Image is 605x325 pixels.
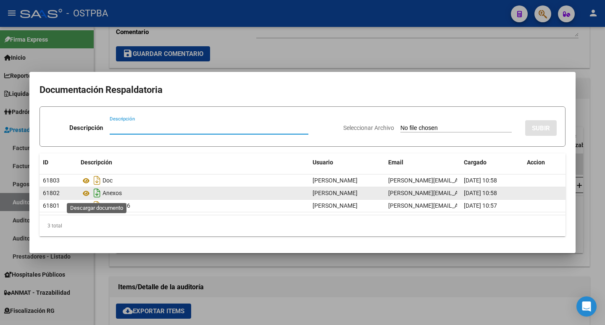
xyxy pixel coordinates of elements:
div: Anexos [81,186,306,200]
span: Seleccionar Archivo [343,124,394,131]
span: [PERSON_NAME] [313,190,358,196]
span: Email [388,159,403,166]
button: SUBIR [525,120,557,136]
div: Doc [81,174,306,187]
span: Cargado [464,159,487,166]
span: [PERSON_NAME][EMAIL_ADDRESS][PERSON_NAME][DOMAIN_NAME] [388,202,571,209]
div: 3 total [39,215,566,236]
span: ID [43,159,48,166]
i: Descargar documento [92,186,103,200]
span: [DATE] 10:58 [464,190,497,196]
div: Open Intercom Messenger [576,296,597,317]
i: Descargar documento [92,174,103,187]
span: Usuario [313,159,333,166]
p: Descripción [69,123,103,133]
i: Descargar documento [92,199,103,212]
span: [PERSON_NAME][EMAIL_ADDRESS][PERSON_NAME][DOMAIN_NAME] [388,177,571,184]
h2: Documentación Respaldatoria [39,82,566,98]
datatable-header-cell: Accion [523,153,566,172]
div: Hr 126756 [81,199,306,212]
span: [DATE] 10:57 [464,202,497,209]
span: [DATE] 10:58 [464,177,497,184]
span: [PERSON_NAME] [313,202,358,209]
datatable-header-cell: Email [385,153,460,172]
datatable-header-cell: Descripción [77,153,309,172]
span: 61801 [43,202,60,209]
span: SUBIR [532,124,550,132]
datatable-header-cell: Cargado [460,153,523,172]
span: [PERSON_NAME] [313,177,358,184]
span: 61802 [43,190,60,196]
span: 61803 [43,177,60,184]
span: Descripción [81,159,112,166]
datatable-header-cell: Usuario [309,153,385,172]
datatable-header-cell: ID [39,153,77,172]
span: Accion [527,159,545,166]
span: [PERSON_NAME][EMAIL_ADDRESS][PERSON_NAME][DOMAIN_NAME] [388,190,571,196]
